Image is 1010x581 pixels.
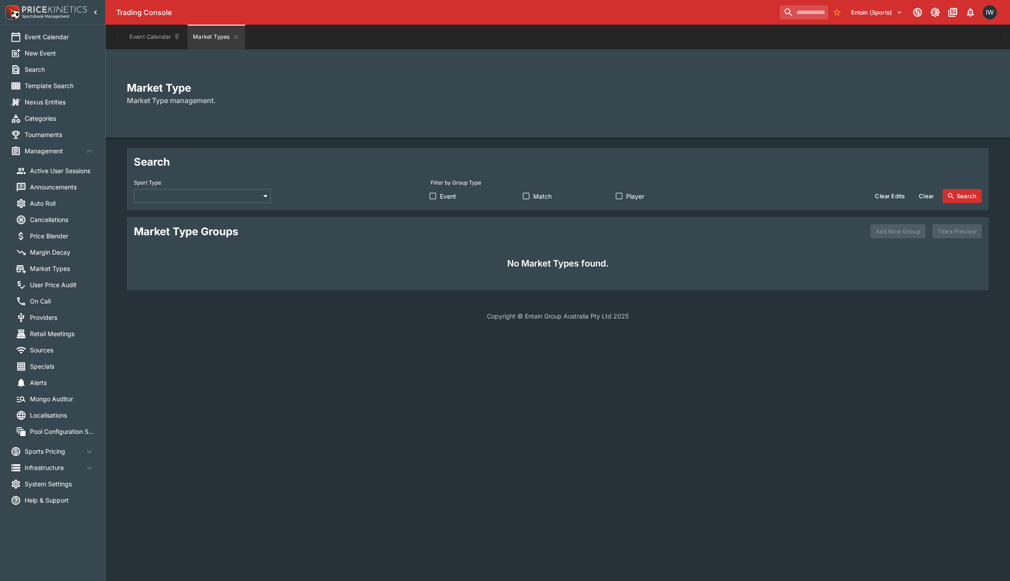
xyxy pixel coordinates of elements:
p: Sport Type [134,179,161,186]
span: Categories [25,114,95,123]
h6: Market Type management. [127,95,989,106]
span: Search [25,65,95,74]
p: Copyright © Entain Group Australia Pty Ltd 2025 [106,311,1010,321]
span: Event [440,192,456,201]
span: System Settings [25,479,95,488]
span: Margin Decay [30,248,95,257]
span: Providers [30,313,95,322]
button: Select Tenant [846,5,908,19]
button: Connected to PK [910,4,925,20]
span: Sports Pricing [25,447,84,456]
button: Market Types [188,25,245,49]
span: Management [25,146,84,155]
h4: No Market Types found. [141,258,975,269]
span: Mongo Auditor [30,394,95,403]
span: Auto Roll [30,199,95,208]
h2: Search [134,155,982,169]
span: Localisations [30,411,95,420]
div: Ian Wright [983,5,997,19]
img: Sportsbook Management [22,15,70,19]
span: Template Search [25,81,95,90]
span: Help & Support [25,496,95,505]
img: PriceKinetics Logo [3,4,20,21]
button: No Bookmarks [830,5,844,19]
span: New Event [25,48,95,58]
button: Ian Wright [980,3,999,22]
button: Event Calendar [124,25,186,49]
span: User Price Audit [30,280,95,289]
h2: Market Type Groups [134,225,238,238]
span: On Call [30,296,95,306]
h2: Market Type [127,81,989,95]
span: Match [533,192,552,201]
span: Specials [30,362,95,371]
input: search [780,5,828,19]
span: Retail Meetings [30,329,95,338]
span: Announcements [30,182,95,192]
span: Active User Sessions [30,166,95,175]
span: Cancellations [30,215,95,224]
span: Player [626,192,644,201]
div: Trading Console [116,8,776,17]
img: PriceKinetics [22,6,87,13]
button: Notifications [962,4,978,20]
p: Filter by Group Type [431,179,481,186]
span: Alerts [30,378,95,387]
button: Clear [914,189,939,203]
span: Price Blender [30,231,95,241]
button: Toggle light/dark mode [927,4,943,20]
span: Market Types [30,264,95,273]
span: Tournaments [25,130,95,139]
button: Documentation [945,4,961,20]
span: Infrastructure [25,463,84,472]
span: Nexus Entities [25,97,95,107]
span: Event Calendar [25,32,95,41]
span: Pool Configuration Sets [30,427,95,436]
button: Clear Edits [870,189,910,203]
button: Search [943,189,982,203]
span: Sources [30,345,95,355]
